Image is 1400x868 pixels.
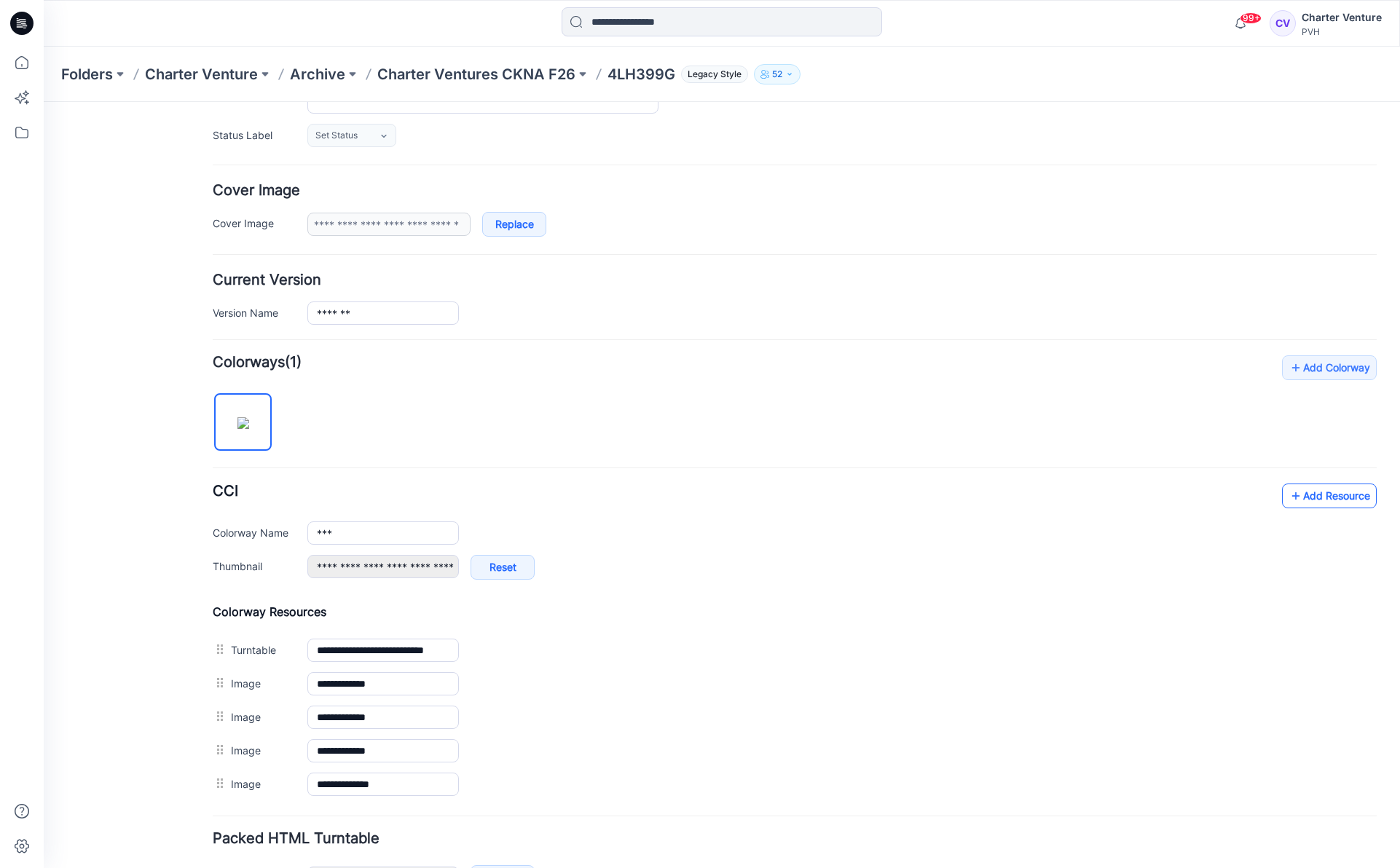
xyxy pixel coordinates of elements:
span: (1) [241,251,258,269]
iframe: edit-style [44,102,1400,868]
label: Image [187,640,249,656]
img: eyJhbGciOiJIUzI1NiIsImtpZCI6IjAiLCJzbHQiOiJzZXMiLCJ0eXAiOiJKV1QifQ.eyJkYXRhIjp7InR5cGUiOiJzdG9yYW... [194,315,205,327]
span: CCI [169,380,194,398]
a: Add Resource [1238,382,1333,406]
a: Charter Ventures CKNA F26 [377,64,575,84]
div: PVH [1302,26,1382,37]
a: Load [427,763,491,788]
a: Archive [290,64,345,84]
button: 52 [754,64,801,84]
a: Reset [427,453,491,478]
p: 4LH399G [607,64,675,84]
button: Legacy Style [675,64,748,84]
div: CV [1270,10,1296,36]
label: Image [187,607,249,623]
h4: Current Version [169,171,1333,185]
h4: Packed HTML Turntable [169,730,1333,743]
a: Add Colorway [1238,253,1333,278]
label: Image [187,674,249,690]
h4: Colorway Resources [169,502,1333,517]
strong: Colorways [169,251,241,269]
label: Version Name [169,202,249,218]
a: Charter Venture [145,64,258,84]
label: Thumbnail [169,456,249,472]
label: Cover Image [169,113,249,129]
label: Turntable [187,540,249,556]
label: Image [187,573,249,589]
div: Charter Venture [1302,9,1382,26]
p: 52 [772,66,782,82]
label: Colorway Name [169,422,249,438]
span: Legacy Style [681,66,748,83]
span: 99+ [1240,12,1262,24]
a: Replace [439,110,503,135]
a: Folders [61,64,113,84]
